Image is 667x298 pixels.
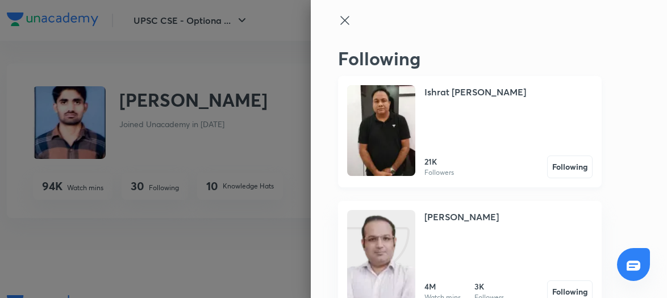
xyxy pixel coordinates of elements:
[347,85,415,176] img: Unacademy
[474,280,504,292] h6: 3K
[338,48,602,69] h2: Following
[424,167,454,178] p: Followers
[424,280,461,292] h6: 4M
[424,85,526,99] h4: Ishrat [PERSON_NAME]
[424,156,454,167] h6: 21K
[338,76,602,187] a: UnacademyIshrat [PERSON_NAME]21KFollowersFollowing
[424,210,499,224] h4: [PERSON_NAME]
[547,156,593,178] button: Following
